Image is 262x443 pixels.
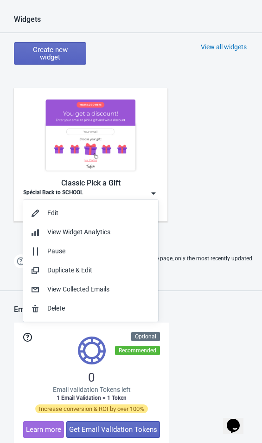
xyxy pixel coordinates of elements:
[14,254,28,268] img: help.png
[201,42,247,52] div: View all widgets
[35,404,148,413] span: Increase conversion & ROI by over 100%
[66,421,160,438] button: Get Email Validation Tokens
[23,421,64,438] button: Learn more
[23,242,158,261] button: Pause
[23,261,158,280] button: Duplicate & Edit
[23,223,158,242] button: View Widget Analytics
[14,42,86,65] button: Create new widget
[23,178,158,189] div: Classic Pick a Gift
[23,97,158,173] img: gift_game.jpg
[47,228,110,236] span: View Widget Analytics
[22,46,78,61] span: Create new widget
[131,332,160,341] div: Optional
[23,189,83,198] div: Spécial Back to SCHOOL
[23,204,158,223] button: Edit
[53,385,131,394] span: Email validation Tokens left
[149,189,158,198] img: dropdown.png
[26,426,61,433] span: Learn more
[78,337,106,364] img: tokens.svg
[115,346,160,355] div: Recommended
[47,208,151,218] div: Edit
[57,394,127,402] span: 1 Email Validation = 1 Token
[47,265,151,275] div: Duplicate & Edit
[223,406,253,434] iframe: chat widget
[47,246,151,256] div: Pause
[23,280,158,299] button: View Collected Emails
[47,304,151,313] div: Delete
[23,299,158,318] button: Delete
[88,370,95,385] span: 0
[47,284,151,294] div: View Collected Emails
[69,426,157,433] span: Get Email Validation Tokens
